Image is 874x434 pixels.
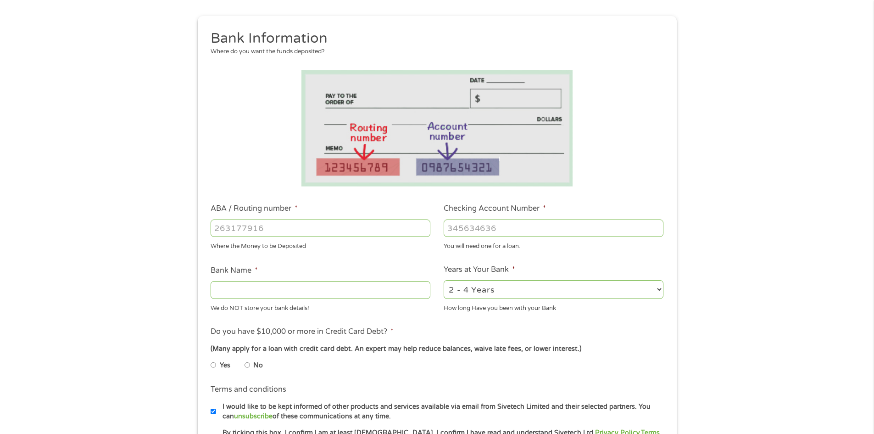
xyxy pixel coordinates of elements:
[211,385,286,395] label: Terms and conditions
[211,266,258,276] label: Bank Name
[301,70,573,186] img: Routing number location
[211,29,657,48] h2: Bank Information
[444,204,546,214] label: Checking Account Number
[211,47,657,56] div: Where do you want the funds deposited?
[211,327,394,337] label: Do you have $10,000 or more in Credit Card Debt?
[211,220,430,237] input: 263177916
[211,300,430,313] div: We do NOT store your bank details!
[211,239,430,251] div: Where the Money to be Deposited
[444,300,663,313] div: How long Have you been with your Bank
[234,412,273,420] a: unsubscribe
[216,402,666,422] label: I would like to be kept informed of other products and services available via email from Sivetech...
[253,361,263,371] label: No
[444,220,663,237] input: 345634636
[444,239,663,251] div: You will need one for a loan.
[211,204,298,214] label: ABA / Routing number
[211,344,663,354] div: (Many apply for a loan with credit card debt. An expert may help reduce balances, waive late fees...
[444,265,515,275] label: Years at Your Bank
[220,361,230,371] label: Yes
